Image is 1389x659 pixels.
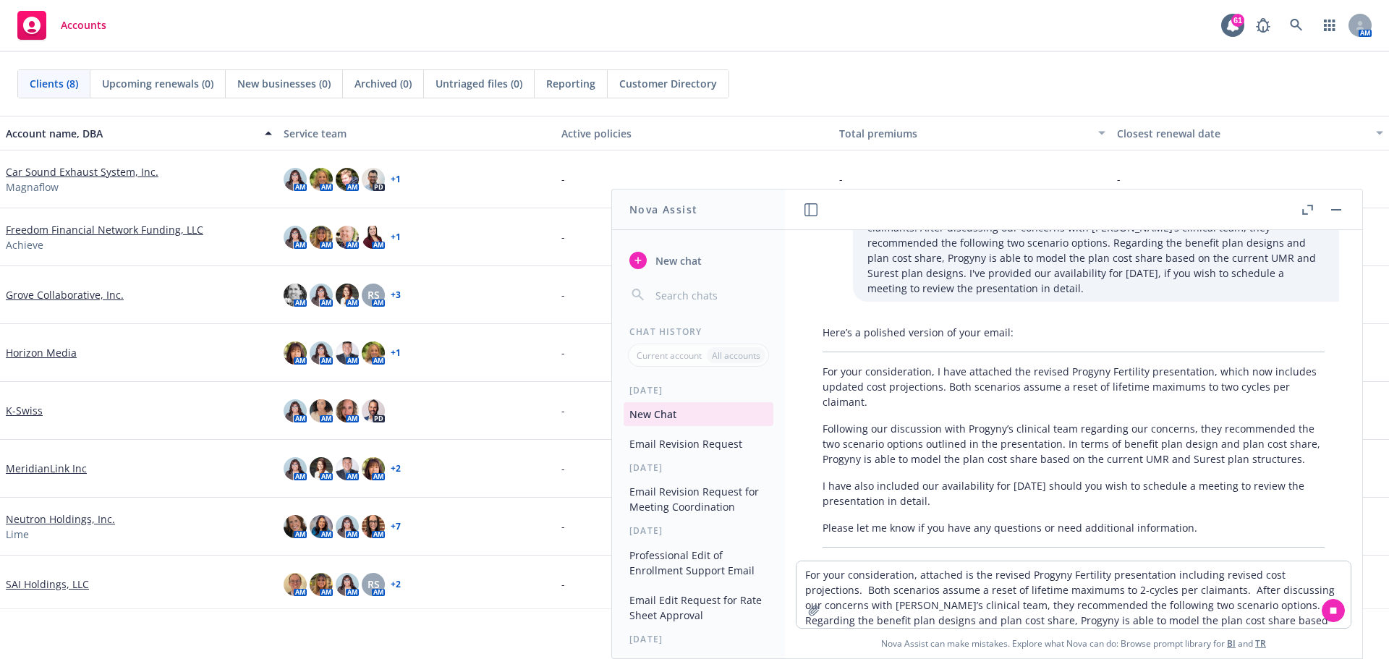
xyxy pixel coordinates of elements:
[391,349,401,357] a: + 1
[624,588,773,627] button: Email Edit Request for Rate Sheet Approval
[823,520,1325,535] p: Please let me know if you have any questions or need additional information.
[391,522,401,531] a: + 7
[61,20,106,31] span: Accounts
[629,202,697,217] h1: Nova Assist
[1111,116,1389,150] button: Closest renewal date
[556,116,833,150] button: Active policies
[284,399,307,422] img: photo
[561,126,828,141] div: Active policies
[6,345,77,360] a: Horizon Media
[6,511,115,527] a: Neutron Holdings, Inc.
[6,461,87,476] a: MeridianLink Inc
[561,519,565,534] span: -
[1117,126,1367,141] div: Closest renewal date
[561,461,565,476] span: -
[6,222,203,237] a: Freedom Financial Network Funding, LLC
[336,457,359,480] img: photo
[368,577,380,592] span: RS
[391,291,401,299] a: + 3
[310,515,333,538] img: photo
[310,168,333,191] img: photo
[6,527,29,542] span: Lime
[612,633,785,645] div: [DATE]
[362,399,385,422] img: photo
[823,421,1325,467] p: Following our discussion with Progyny’s clinical team regarding our concerns, they recommended th...
[391,233,401,242] a: + 1
[1117,171,1121,187] span: -
[637,349,702,362] p: Current account
[336,284,359,307] img: photo
[624,247,773,273] button: New chat
[362,341,385,365] img: photo
[284,226,307,249] img: photo
[1282,11,1311,40] a: Search
[823,325,1325,340] p: Here’s a polished version of your email:
[310,341,333,365] img: photo
[1231,14,1244,27] div: 61
[712,349,760,362] p: All accounts
[12,5,112,46] a: Accounts
[310,457,333,480] img: photo
[391,580,401,589] a: + 2
[624,432,773,456] button: Email Revision Request
[362,226,385,249] img: photo
[561,345,565,360] span: -
[561,577,565,592] span: -
[6,237,43,252] span: Achieve
[336,168,359,191] img: photo
[284,168,307,191] img: photo
[612,384,785,396] div: [DATE]
[6,577,89,592] a: SAI Holdings, LLC
[6,164,158,179] a: Car Sound Exhaust System, Inc.
[867,190,1325,296] p: For your consideration, attached is the revised Progyny Fertility presentation including revised ...
[6,403,43,418] a: K-Swiss
[310,226,333,249] img: photo
[839,171,843,187] span: -
[336,226,359,249] img: photo
[1255,637,1266,650] a: TR
[284,126,550,141] div: Service team
[310,284,333,307] img: photo
[624,480,773,519] button: Email Revision Request for Meeting Coordination
[436,76,522,91] span: Untriaged files (0)
[624,543,773,582] button: Professional Edit of Enrollment Support Email
[833,116,1111,150] button: Total premiums
[284,341,307,365] img: photo
[561,229,565,245] span: -
[368,287,380,302] span: RS
[284,573,307,596] img: photo
[561,403,565,418] span: -
[6,126,256,141] div: Account name, DBA
[823,364,1325,409] p: For your consideration, I have attached the revised Progyny Fertility presentation, which now inc...
[354,76,412,91] span: Archived (0)
[362,168,385,191] img: photo
[284,284,307,307] img: photo
[1227,637,1236,650] a: BI
[362,457,385,480] img: photo
[310,573,333,596] img: photo
[336,515,359,538] img: photo
[284,515,307,538] img: photo
[619,76,717,91] span: Customer Directory
[612,462,785,474] div: [DATE]
[310,399,333,422] img: photo
[653,253,702,268] span: New chat
[653,285,768,305] input: Search chats
[1315,11,1344,40] a: Switch app
[237,76,331,91] span: New businesses (0)
[391,175,401,184] a: + 1
[823,478,1325,509] p: I have also included our availability for [DATE] should you wish to schedule a meeting to review ...
[278,116,556,150] button: Service team
[391,464,401,473] a: + 2
[336,573,359,596] img: photo
[6,287,124,302] a: Grove Collaborative, Inc.
[30,76,78,91] span: Clients (8)
[6,179,59,195] span: Magnaflow
[624,402,773,426] button: New Chat
[561,171,565,187] span: -
[612,524,785,537] div: [DATE]
[336,399,359,422] img: photo
[546,76,595,91] span: Reporting
[362,515,385,538] img: photo
[839,126,1089,141] div: Total premiums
